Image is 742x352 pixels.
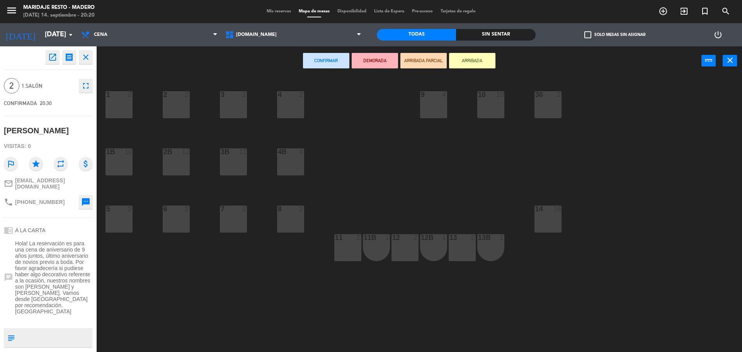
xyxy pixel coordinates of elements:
div: 2 [299,91,304,98]
div: 2 [128,91,132,98]
i: arrow_drop_down [66,30,75,39]
div: 30 [535,91,536,98]
span: [DOMAIN_NAME] [236,32,277,37]
div: 12 [239,148,247,155]
div: [DATE] 14. septiembre - 20:20 [23,12,95,19]
div: [PERSON_NAME] [4,124,69,137]
i: repeat [54,157,68,171]
span: CONFIRMADA [4,100,37,106]
button: fullscreen [79,79,93,93]
span: Lista de Espera [370,9,408,14]
span: [EMAIL_ADDRESS][DOMAIN_NAME] [15,177,93,190]
span: Tarjetas de regalo [437,9,480,14]
span: 1.Salón [22,82,75,90]
label: Solo mesas sin asignar [584,31,645,38]
div: 2 [185,91,189,98]
div: 1 [499,234,504,241]
i: attach_money [79,157,93,171]
div: 5 [106,206,107,213]
button: power_input [701,55,716,66]
div: 2 [128,206,132,213]
div: Todas [377,29,456,41]
button: close [79,50,93,64]
div: 2 [185,206,189,213]
div: 14 [535,206,536,213]
div: 1 [385,234,390,241]
i: phone [4,197,13,207]
span: [PHONE_NUMBER] [15,199,65,205]
i: add_circle_outline [659,7,668,16]
div: 11 [335,234,335,241]
div: 1 [442,234,447,241]
div: 4 [299,148,304,155]
i: chat [4,273,13,282]
button: menu [6,5,17,19]
button: close [723,55,737,66]
span: 2 [4,78,19,94]
div: 10 [478,91,478,98]
span: Mapa de mesas [295,9,334,14]
span: Hola! La reservación es para una cena de aniversario de 9 años juntos, último aniversario de novi... [15,240,93,315]
i: menu [6,5,17,16]
div: 2 [471,234,475,241]
div: 4 [442,91,447,98]
div: Maridaje Resto - Madero [23,4,95,12]
button: ARRIBADA PARCIAL [400,53,447,68]
div: 13B [478,234,478,241]
span: 20:30 [40,100,52,106]
div: Sin sentar [456,29,535,41]
div: Visitas: 0 [4,139,93,153]
button: ARRIBADA [449,53,495,68]
div: 12 [392,234,393,241]
button: receipt [62,50,76,64]
i: subject [7,333,15,342]
i: search [721,7,730,16]
i: close [725,56,735,65]
i: turned_in_not [700,7,710,16]
i: mail_outline [4,179,13,188]
i: outlined_flag [4,157,18,171]
i: fullscreen [81,81,90,90]
div: 2 [242,206,247,213]
div: 1B [106,148,107,155]
i: open_in_new [48,53,57,62]
span: check_box_outline_blank [584,31,591,38]
div: 10 [124,148,132,155]
div: 10 [496,91,504,98]
div: 2 [414,234,418,241]
div: 2 [242,91,247,98]
i: receipt [65,53,74,62]
button: sms [79,195,93,209]
div: 2 [556,91,561,98]
i: close [81,53,90,62]
div: 2 [299,206,304,213]
button: Confirmar [303,53,349,68]
button: DEMORADA [352,53,398,68]
i: star [29,157,43,171]
div: 2 [356,234,361,241]
div: 1 [106,91,107,98]
span: Cena [94,32,107,37]
span: Disponibilidad [334,9,370,14]
a: mail_outline[EMAIL_ADDRESS][DOMAIN_NAME] [4,177,93,190]
i: chrome_reader_mode [4,226,13,235]
span: A LA CARTA [15,227,46,233]
span: Mis reservas [263,9,295,14]
i: power_input [704,56,713,65]
span: Pre-acceso [408,9,437,14]
i: power_settings_new [713,30,723,39]
button: open_in_new [46,50,60,64]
